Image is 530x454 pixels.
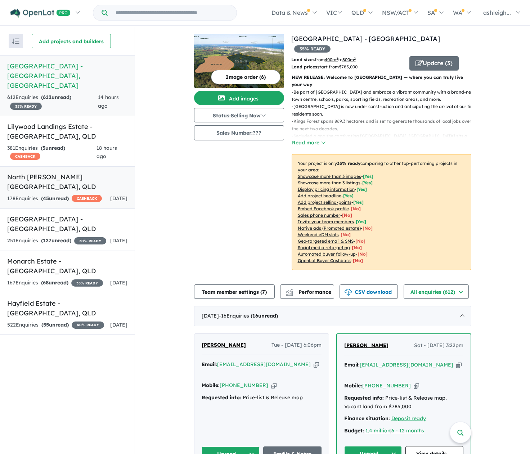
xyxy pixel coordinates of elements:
span: [No] [363,225,373,231]
span: 35 % READY [71,279,103,287]
span: [No] [358,251,368,257]
span: to [338,57,356,62]
button: Performance [280,284,334,299]
div: Price-list & Release map [202,394,322,402]
input: Try estate name, suburb, builder or developer [109,5,235,21]
a: [GEOGRAPHIC_DATA] - [GEOGRAPHIC_DATA] [291,35,440,43]
strong: ( unread) [251,313,278,319]
a: [PERSON_NAME] [344,341,388,350]
button: All enquiries (612) [404,284,469,299]
span: - 16 Enquir ies [219,313,278,319]
span: CASHBACK [72,195,102,202]
img: line-chart.svg [286,289,292,293]
h5: Monarch Estate - [GEOGRAPHIC_DATA] , QLD [7,256,127,276]
u: Showcase more than 3 images [298,174,361,179]
sup: 2 [354,57,356,60]
u: Add project selling-points [298,199,351,205]
span: [ Yes ] [353,199,364,205]
span: [ Yes ] [356,219,366,224]
div: Price-list & Release map, Vacant land from $785,000 [344,394,463,411]
strong: ( unread) [41,94,71,100]
strong: Mobile: [344,382,362,389]
span: 35 % READY [10,103,42,110]
div: 178 Enquir ies [7,194,102,203]
span: [ Yes ] [343,193,354,198]
span: [DATE] [110,195,127,202]
a: [PHONE_NUMBER] [362,382,411,389]
strong: ( unread) [41,322,69,328]
span: Tue - [DATE] 6:06pm [271,341,322,350]
div: 612 Enquir ies [7,93,98,111]
div: 381 Enquir ies [7,144,96,161]
span: [DATE] [110,279,127,286]
a: 6 - 12 months [391,427,424,434]
u: 800 m [342,57,356,62]
h5: North [PERSON_NAME][GEOGRAPHIC_DATA] , QLD [7,172,127,192]
button: Sales Number:??? [194,125,284,140]
span: [PERSON_NAME] [202,342,246,348]
button: Status:Selling Now [194,108,284,122]
div: [DATE] [194,306,471,326]
span: [ Yes ] [362,180,373,185]
strong: ( unread) [41,237,71,244]
a: Deposit ready [391,415,426,422]
u: Display pricing information [298,186,355,192]
strong: Finance situation: [344,415,390,422]
div: 167 Enquir ies [7,279,103,287]
span: [DATE] [110,237,127,244]
strong: Email: [344,361,360,368]
span: [ Yes ] [356,186,367,192]
span: 35 % READY [294,45,331,53]
button: CSV download [340,284,398,299]
span: 5 [42,145,45,151]
span: [No] [355,238,365,244]
strong: Mobile: [202,382,220,388]
span: Sat - [DATE] 3:22pm [414,341,463,350]
u: Geo-targeted email & SMS [298,238,354,244]
h5: Hayfield Estate - [GEOGRAPHIC_DATA] , QLD [7,298,127,318]
span: 45 [43,195,49,202]
strong: ( unread) [41,195,69,202]
img: bar-chart.svg [286,291,293,296]
h5: [GEOGRAPHIC_DATA] - [GEOGRAPHIC_DATA] , [GEOGRAPHIC_DATA] [7,61,127,90]
span: [ Yes ] [363,174,373,179]
u: Native ads (Promoted estate) [298,225,361,231]
strong: Email: [202,361,217,368]
img: download icon [345,289,352,296]
button: Copy [271,382,277,389]
u: Showcase more than 3 listings [298,180,360,185]
strong: ( unread) [41,279,68,286]
p: Your project is only comparing to other top-performing projects in your area: - - - - - - - - - -... [292,154,471,270]
a: 1.4 million [365,427,390,434]
strong: Budget: [344,427,364,434]
u: Invite your team members [298,219,354,224]
p: NEW RELEASE: Welcome to [GEOGRAPHIC_DATA] — where you can truly live your way [292,74,471,89]
strong: Requested info: [344,395,384,401]
button: Add images [194,91,284,105]
a: [PHONE_NUMBER] [220,382,268,388]
u: Add project headline [298,193,341,198]
span: [DATE] [110,322,127,328]
u: Sales phone number [298,212,340,218]
span: [No] [341,232,351,237]
button: Copy [314,361,319,368]
u: Embed Facebook profile [298,206,349,211]
span: 7 [262,289,265,295]
u: Automated buyer follow-up [298,251,356,257]
span: 127 [43,237,51,244]
button: Team member settings (7) [194,284,275,299]
p: - Kings Forest spans 869.3 hectares and is set to generate thousands of local jobs over the next ... [292,118,477,132]
strong: Requested info: [202,394,241,401]
div: 251 Enquir ies [7,237,106,245]
span: ashleigh... [483,9,511,16]
h5: Lilywood Landings Estate - [GEOGRAPHIC_DATA] , QLD [7,122,127,141]
p: from [291,56,404,63]
div: 522 Enquir ies [7,321,104,329]
span: 14 hours ago [98,94,119,109]
span: [PERSON_NAME] [344,342,388,349]
span: 30 % READY [74,237,106,244]
button: Add projects and builders [32,34,111,48]
a: [EMAIL_ADDRESS][DOMAIN_NAME] [360,361,453,368]
span: 612 [43,94,51,100]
